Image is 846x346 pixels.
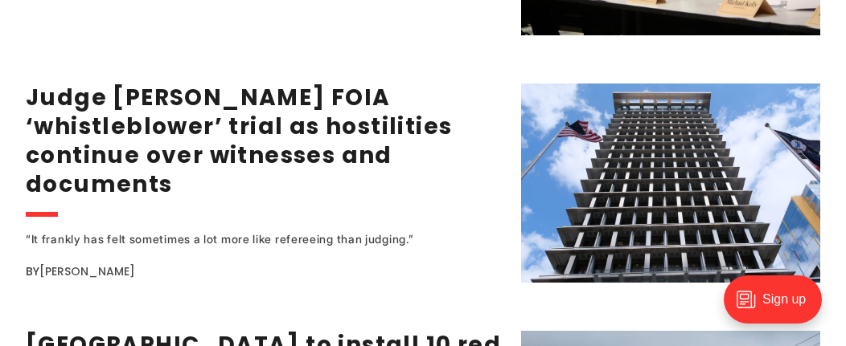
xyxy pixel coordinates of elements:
[26,82,452,200] a: Judge [PERSON_NAME] FOIA ‘whistleblower’ trial as hostilities continue over witnesses and documents
[39,263,135,279] a: [PERSON_NAME]
[26,262,501,281] div: By
[521,83,820,283] img: Judge postpones FOIA ‘whistleblower’ trial as hostilities continue over witnesses and documents
[710,267,846,346] iframe: portal-trigger
[26,230,501,249] div: “It frankly has felt sometimes a lot more like refereeing than judging.”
